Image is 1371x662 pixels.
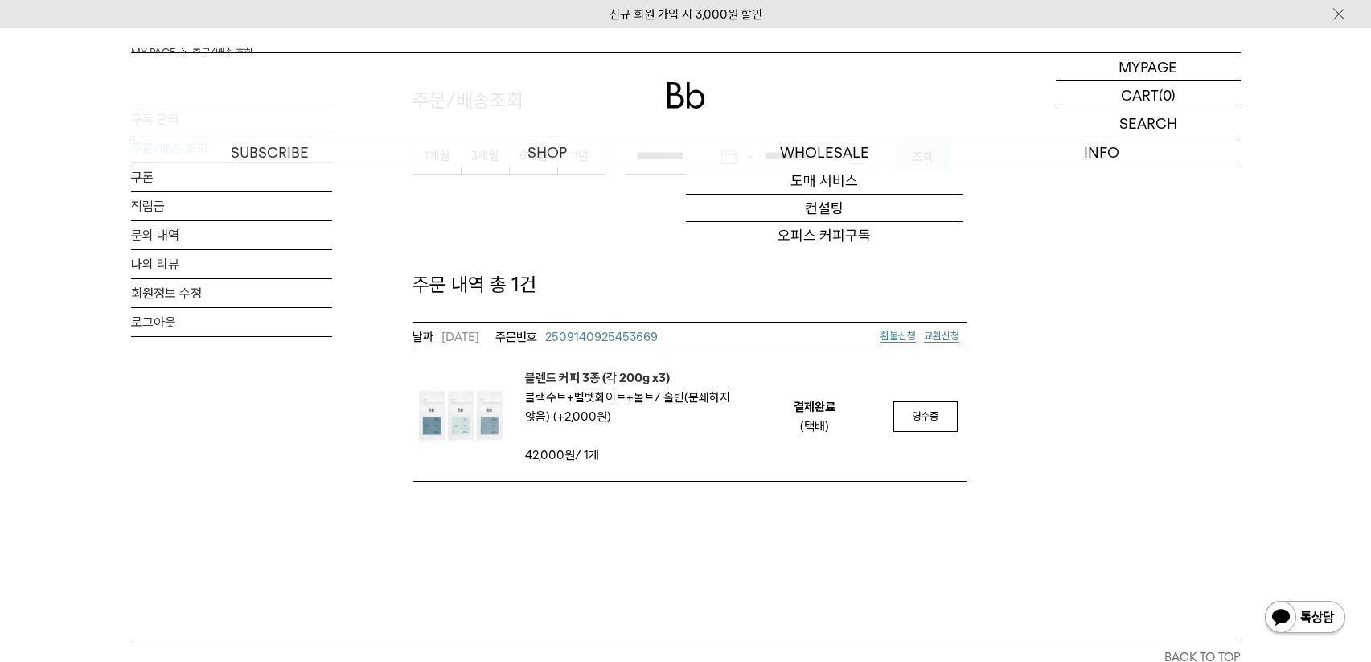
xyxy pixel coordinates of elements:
[525,390,660,405] span: 블랙수트+벨벳화이트+몰트
[131,279,332,307] a: 회원정보 수정
[131,192,332,220] a: 적립금
[1056,53,1241,81] a: MYPAGE
[800,417,829,436] div: (택배)
[1056,81,1241,109] a: CART (0)
[131,250,332,278] a: 나의 리뷰
[413,327,479,347] em: [DATE]
[610,7,762,22] a: 신규 회원 가입 시 3,000원 할인
[686,222,963,249] a: 오피스 커피구독
[1159,81,1176,109] p: (0)
[131,308,332,336] a: 로그아웃
[1119,109,1177,138] p: SEARCH
[924,330,959,342] span: 교환신청
[525,448,575,463] strong: 42,000원
[924,330,959,343] a: 교환신청
[408,138,686,167] a: SHOP
[131,221,332,249] a: 문의 내역
[880,330,916,342] span: 환불신청
[686,195,963,222] a: 컨설팅
[686,138,963,167] p: WHOLESALE
[131,163,332,191] a: 쿠폰
[495,327,658,347] a: 2509140925453669
[794,397,835,417] em: 결제완료
[1121,81,1159,109] p: CART
[893,401,958,432] a: 영수증
[1119,53,1177,80] p: MYPAGE
[525,368,745,388] a: 블렌드 커피 3종 (각 200g x3)
[1263,599,1347,638] img: 카카오톡 채널 1:1 채팅 버튼
[686,167,963,195] a: 도매 서비스
[912,410,938,422] span: 영수증
[413,271,967,298] p: 주문 내역 총 1건
[413,368,509,465] img: 블렌드 커피 3종 (각 200g x3)
[525,446,662,465] td: / 1개
[963,138,1241,167] p: INFO
[880,330,916,343] a: 환불신청
[545,330,658,344] span: 2509140925453669
[131,138,408,167] a: SUBSCRIBE
[667,82,705,109] img: 로고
